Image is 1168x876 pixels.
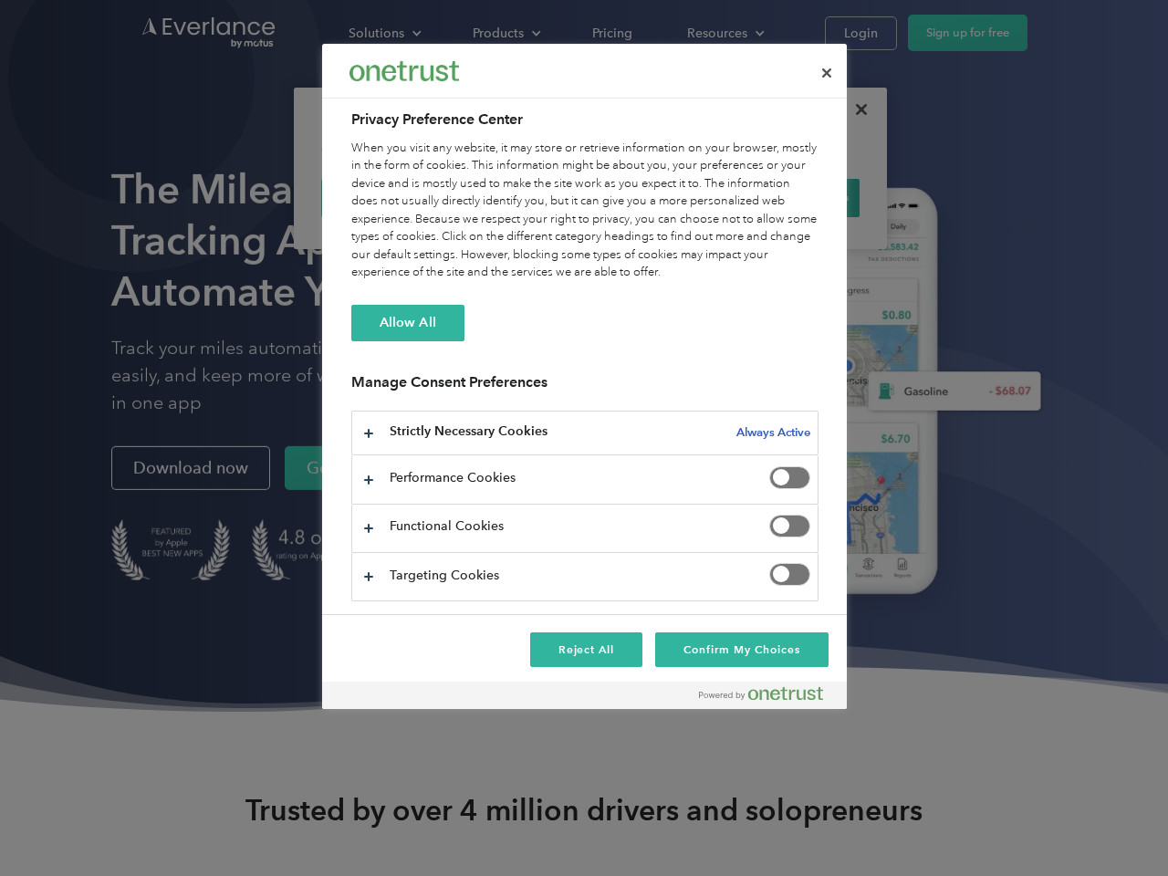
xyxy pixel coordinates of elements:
[349,61,459,80] img: Everlance
[351,140,819,282] div: When you visit any website, it may store or retrieve information on your browser, mostly in the f...
[351,305,464,341] button: Allow All
[530,632,643,667] button: Reject All
[807,53,847,93] button: Close
[322,44,847,709] div: Privacy Preference Center
[351,109,819,130] h2: Privacy Preference Center
[699,686,838,709] a: Powered by OneTrust Opens in a new Tab
[322,44,847,709] div: Preference center
[699,686,823,701] img: Powered by OneTrust Opens in a new Tab
[351,373,819,401] h3: Manage Consent Preferences
[349,53,459,89] div: Everlance
[655,632,828,667] button: Confirm My Choices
